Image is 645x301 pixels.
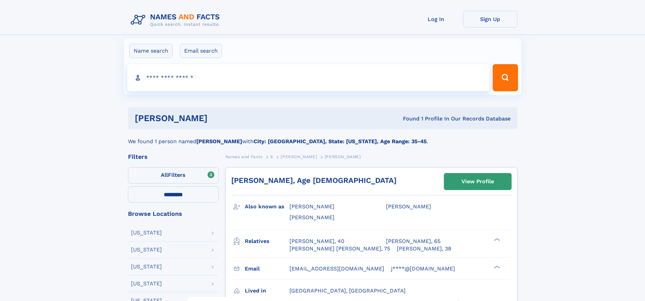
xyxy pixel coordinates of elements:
[128,167,219,184] label: Filters
[129,44,173,58] label: Name search
[386,238,440,245] a: [PERSON_NAME], 65
[281,152,317,161] a: [PERSON_NAME]
[196,138,242,145] b: [PERSON_NAME]
[461,174,494,189] div: View Profile
[289,238,344,245] a: [PERSON_NAME], 40
[289,265,384,272] span: [EMAIL_ADDRESS][DOMAIN_NAME]
[128,129,517,146] div: We found 1 person named with .
[289,287,406,294] span: [GEOGRAPHIC_DATA], [GEOGRAPHIC_DATA]
[492,265,500,269] div: ❯
[289,214,335,221] span: [PERSON_NAME]
[131,264,162,269] div: [US_STATE]
[463,11,517,27] a: Sign Up
[409,11,463,27] a: Log In
[128,154,219,160] div: Filters
[245,263,289,275] h3: Email
[245,236,289,247] h3: Relatives
[135,114,305,123] h1: [PERSON_NAME]
[127,64,490,91] input: search input
[128,211,219,217] div: Browse Locations
[131,230,162,236] div: [US_STATE]
[131,281,162,286] div: [US_STATE]
[289,203,335,210] span: [PERSON_NAME]
[161,172,168,178] span: All
[444,173,511,190] a: View Profile
[492,237,500,242] div: ❯
[231,176,396,185] a: [PERSON_NAME], Age [DEMOGRAPHIC_DATA]
[245,285,289,297] h3: Lived in
[131,247,162,252] div: [US_STATE]
[270,152,273,161] a: S
[254,138,427,145] b: City: [GEOGRAPHIC_DATA], State: [US_STATE], Age Range: 35-45
[325,154,361,159] span: [PERSON_NAME]
[281,154,317,159] span: [PERSON_NAME]
[245,201,289,212] h3: Also known as
[180,44,222,58] label: Email search
[493,64,518,91] button: Search Button
[289,245,390,252] a: [PERSON_NAME] [PERSON_NAME], 75
[386,203,431,210] span: [PERSON_NAME]
[128,11,225,29] img: Logo Names and Facts
[270,154,273,159] span: S
[305,115,511,123] div: Found 1 Profile In Our Records Database
[225,152,263,161] a: Names and Facts
[397,245,451,252] a: [PERSON_NAME], 38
